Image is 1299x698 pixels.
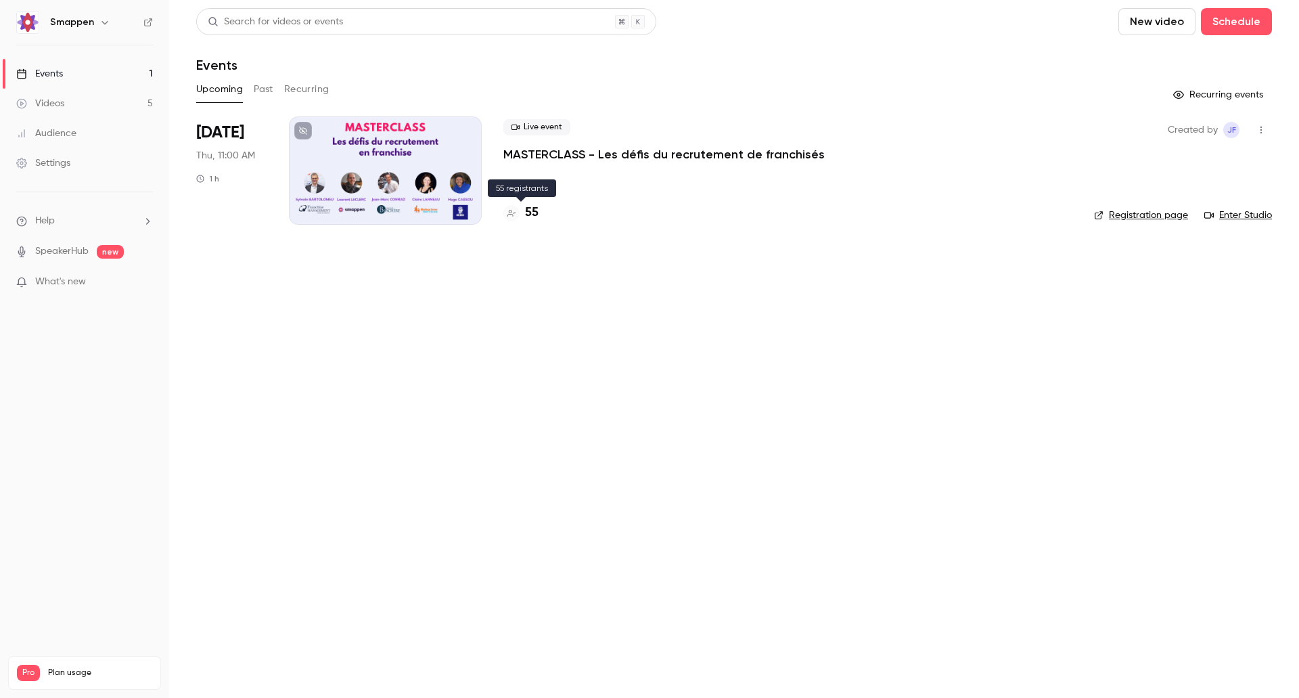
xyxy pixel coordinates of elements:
div: Settings [16,156,70,170]
h4: 55 [525,204,539,222]
span: Help [35,214,55,228]
li: help-dropdown-opener [16,214,153,228]
span: Pro [17,665,40,681]
div: 1 h [196,173,219,184]
span: Plan usage [48,668,152,678]
h6: Smappen [50,16,94,29]
img: Smappen [17,12,39,33]
div: Audience [16,127,76,140]
a: Registration page [1094,209,1188,222]
h1: Events [196,57,237,73]
a: 55 [503,204,539,222]
button: Schedule [1201,8,1272,35]
span: new [97,245,124,259]
button: Recurring events [1167,84,1272,106]
span: JF [1227,122,1236,138]
button: New video [1118,8,1195,35]
span: Thu, 11:00 AM [196,149,255,162]
button: Past [254,79,273,100]
div: Search for videos or events [208,15,343,29]
button: Upcoming [196,79,243,100]
a: SpeakerHub [35,244,89,259]
div: Sep 11 Thu, 11:00 AM (Europe/Paris) [196,116,267,225]
a: Enter Studio [1204,209,1272,222]
div: Videos [16,97,64,110]
span: Live event [503,119,570,135]
a: MASTERCLASS - Les défis du recrutement de franchisés [503,146,825,162]
div: Events [16,67,63,81]
span: What's new [35,275,86,289]
span: Julie FAVRE [1223,122,1239,138]
iframe: Noticeable Trigger [137,276,153,288]
span: Created by [1168,122,1218,138]
button: Recurring [284,79,329,100]
span: [DATE] [196,122,244,144]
